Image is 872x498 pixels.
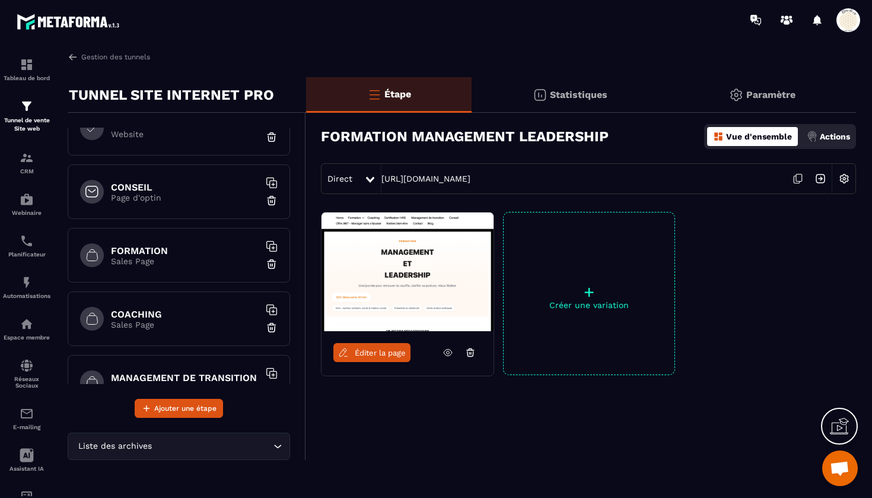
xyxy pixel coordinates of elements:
img: trash [266,131,278,143]
a: automationsautomationsEspace membre [3,308,50,350]
h3: FORMATION MANAGEMENT LEADERSHIP [321,128,609,145]
span: Direct [327,174,352,183]
p: Vue d'ensemble [726,132,792,141]
p: Espace membre [3,334,50,341]
a: emailemailE-mailing [3,398,50,439]
span: Ajouter une étape [154,402,217,414]
p: Page d'optin [111,193,259,202]
a: Gestion des tunnels [68,52,150,62]
p: Assistant IA [3,465,50,472]
p: Réseaux Sociaux [3,376,50,389]
img: arrow [68,52,78,62]
div: Ouvrir le chat [822,451,858,486]
p: Tableau de bord [3,75,50,81]
div: Search for option [68,433,290,460]
img: actions.d6e523a2.png [807,131,817,142]
p: Sales Page [111,383,259,393]
img: email [20,407,34,421]
a: formationformationCRM [3,142,50,183]
img: logo [17,11,123,33]
button: Ajouter une étape [135,399,223,418]
img: social-network [20,359,34,373]
a: social-networksocial-networkRéseaux Sociaux [3,350,50,398]
img: image [322,212,494,331]
p: E-mailing [3,424,50,430]
p: Paramètre [746,89,795,100]
h6: FORMATION [111,245,259,256]
p: Créer une variation [504,300,674,310]
p: Statistiques [550,89,607,100]
img: trash [266,258,278,270]
img: bars-o.4a397970.svg [367,87,381,101]
p: Planificateur [3,251,50,258]
p: Website [111,129,259,139]
img: formation [20,58,34,72]
h6: CONSEIL [111,182,259,193]
img: formation [20,99,34,113]
img: automations [20,275,34,290]
a: schedulerschedulerPlanificateur [3,225,50,267]
img: setting-w.858f3a88.svg [833,167,855,190]
p: Sales Page [111,320,259,329]
p: Sales Page [111,256,259,266]
p: Étape [384,88,411,100]
p: TUNNEL SITE INTERNET PRO [69,83,274,107]
p: Webinaire [3,210,50,216]
img: dashboard-orange.40269519.svg [713,131,724,142]
p: + [504,284,674,300]
a: formationformationTableau de bord [3,49,50,90]
a: Assistant IA [3,439,50,481]
img: stats.20deebd0.svg [533,88,547,102]
img: setting-gr.5f69749f.svg [729,88,743,102]
a: automationsautomationsWebinaire [3,183,50,225]
input: Search for option [154,440,270,453]
img: automations [20,192,34,207]
a: [URL][DOMAIN_NAME] [381,174,470,183]
a: formationformationTunnel de vente Site web [3,90,50,142]
p: Actions [820,132,850,141]
p: Automatisations [3,293,50,299]
p: Tunnel de vente Site web [3,116,50,133]
img: trash [266,322,278,334]
img: scheduler [20,234,34,248]
a: automationsautomationsAutomatisations [3,267,50,308]
img: automations [20,317,34,331]
a: Éditer la page [333,343,410,362]
p: CRM [3,168,50,175]
span: Éditer la page [355,348,406,357]
img: trash [266,195,278,207]
h6: COACHING [111,309,259,320]
span: Liste des archives [75,440,154,453]
img: formation [20,151,34,165]
img: arrow-next.bcc2205e.svg [809,167,832,190]
h6: MANAGEMENT DE TRANSITION [111,372,259,383]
